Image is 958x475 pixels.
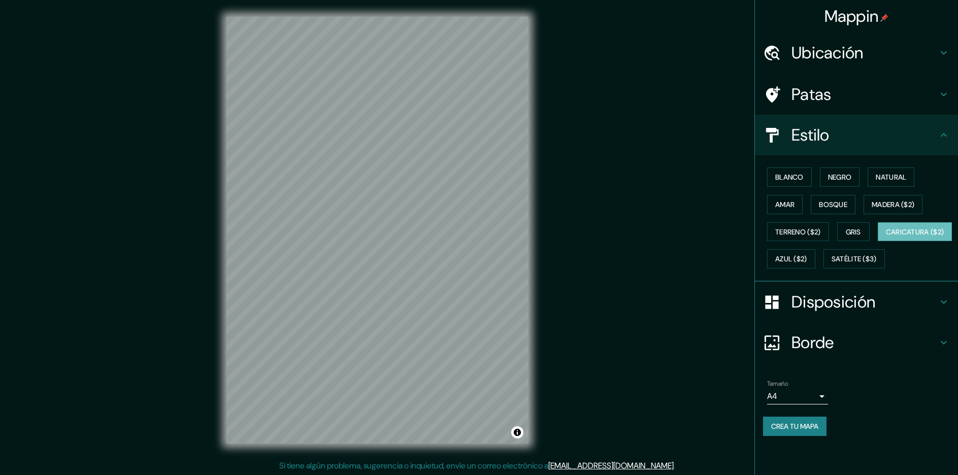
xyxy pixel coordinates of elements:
font: Bosque [819,200,847,209]
button: Azul ($2) [767,249,815,268]
font: Borde [791,332,834,353]
div: Ubicación [755,32,958,73]
font: Si tiene algún problema, sugerencia o inquietud, envíe un correo electrónico a [279,460,548,471]
button: Negro [820,167,860,187]
font: . [674,460,675,471]
div: A4 [767,388,828,404]
font: Disposición [791,291,875,313]
font: Amar [775,200,795,209]
button: Activar o desactivar atribución [511,426,523,438]
font: Ubicación [791,42,864,63]
font: Tamaño [767,380,788,388]
font: Caricatura ($2) [886,227,944,236]
button: Terreno ($2) [767,222,829,242]
font: Estilo [791,124,830,146]
font: . [677,460,679,471]
div: Estilo [755,115,958,155]
font: . [675,460,677,471]
button: Blanco [767,167,812,187]
font: Azul ($2) [775,255,807,264]
div: Patas [755,74,958,115]
img: pin-icon.png [880,14,888,22]
button: Bosque [811,195,855,214]
font: Satélite ($3) [832,255,877,264]
button: Amar [767,195,803,214]
button: Crea tu mapa [763,417,827,436]
button: Gris [837,222,870,242]
font: Terreno ($2) [775,227,821,236]
font: Natural [876,173,906,182]
div: Disposición [755,282,958,322]
font: Crea tu mapa [771,422,818,431]
button: Caricatura ($2) [878,222,952,242]
button: Natural [868,167,914,187]
font: Negro [828,173,852,182]
a: [EMAIL_ADDRESS][DOMAIN_NAME] [548,460,674,471]
font: Gris [846,227,861,236]
font: Patas [791,84,832,105]
font: A4 [767,391,777,401]
font: Madera ($2) [872,200,914,209]
iframe: Lanzador de widgets de ayuda [868,435,947,464]
font: Blanco [775,173,804,182]
canvas: Mapa [226,17,528,444]
button: Madera ($2) [864,195,922,214]
button: Satélite ($3) [823,249,885,268]
div: Borde [755,322,958,363]
font: Mappin [824,6,879,27]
